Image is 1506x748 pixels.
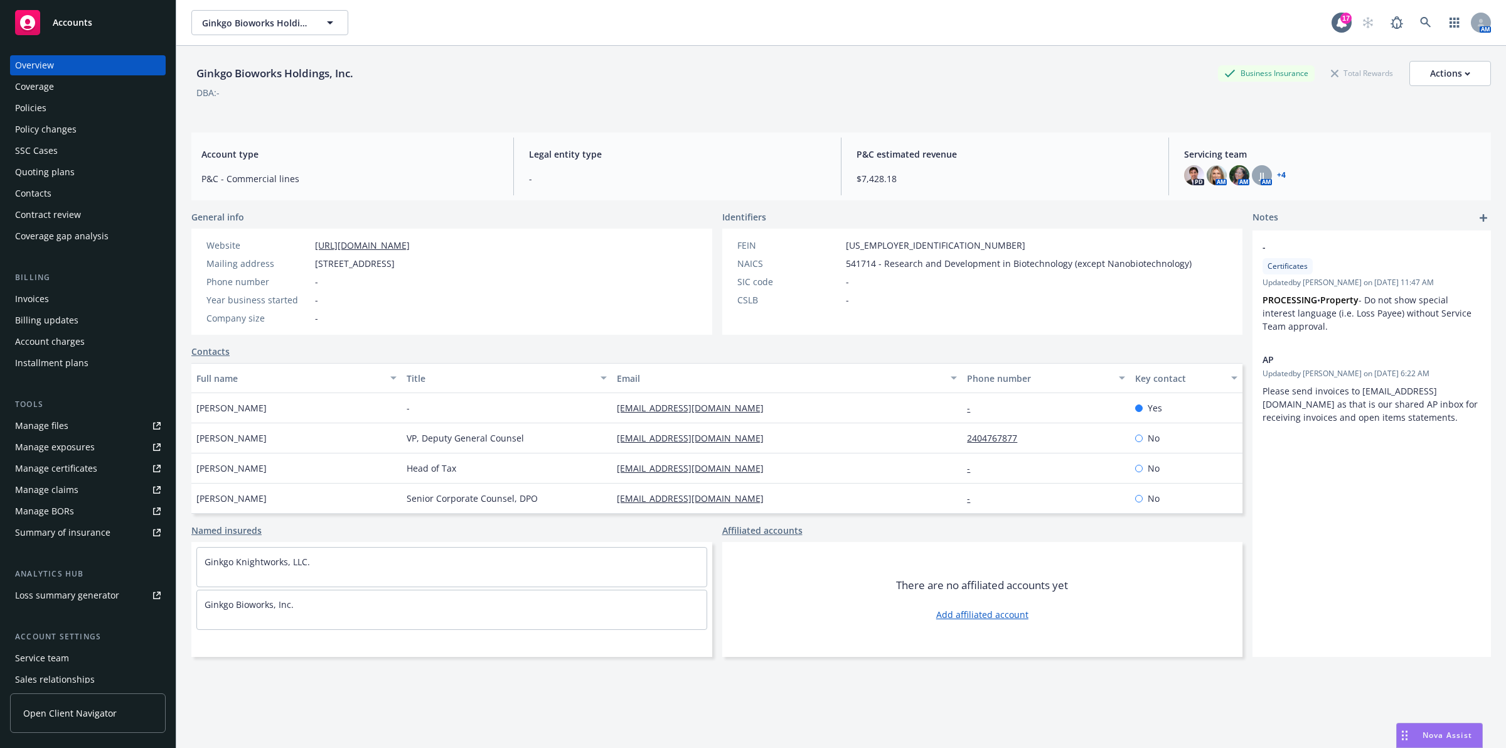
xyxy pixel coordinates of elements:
button: Nova Assist [1396,723,1483,748]
a: Coverage gap analysis [10,226,166,246]
span: P&C estimated revenue [857,148,1153,161]
span: Legal entity type [529,148,826,161]
img: photo [1229,165,1249,185]
span: Head of Tax [407,462,456,475]
div: Installment plans [15,353,88,373]
a: [EMAIL_ADDRESS][DOMAIN_NAME] [617,402,774,414]
span: [PERSON_NAME] [196,462,267,475]
div: CSLB [737,293,841,306]
a: Sales relationships [10,669,166,690]
span: No [1148,431,1160,445]
span: - [315,312,318,325]
a: Loss summary generator [10,585,166,605]
div: Full name [196,372,383,385]
div: Ginkgo Bioworks Holdings, Inc. [191,65,358,82]
strong: PROCESSING [1263,294,1317,306]
div: Key contact [1135,372,1224,385]
div: SSC Cases [15,141,58,161]
div: Company size [206,312,310,325]
span: AP [1263,353,1448,366]
div: Loss summary generator [15,585,119,605]
span: [PERSON_NAME] [196,431,267,445]
a: Manage BORs [10,501,166,521]
div: Account settings [10,631,166,643]
strong: Property [1320,294,1359,306]
span: [PERSON_NAME] [196,492,267,505]
div: Manage exposures [15,437,95,457]
span: JJ [1259,169,1264,182]
a: Contract review [10,205,166,225]
a: Account charges [10,332,166,352]
div: Contract review [15,205,81,225]
div: Phone number [206,275,310,288]
span: 541714 - Research and Development in Biotechnology (except Nanobiotechnology) [846,257,1192,270]
img: photo [1207,165,1227,185]
div: Analytics hub [10,568,166,580]
button: Email [612,363,962,393]
a: Accounts [10,5,166,40]
span: [STREET_ADDRESS] [315,257,395,270]
a: Search [1413,10,1438,35]
a: Add affiliated account [936,608,1028,621]
a: add [1476,210,1491,225]
span: Please send invoices to [EMAIL_ADDRESS][DOMAIN_NAME] as that is our shared AP inbox for receiving... [1263,385,1480,423]
div: Billing [10,271,166,284]
a: Affiliated accounts [722,524,803,537]
a: 2404767877 [967,432,1027,444]
div: SIC code [737,275,841,288]
span: General info [191,210,244,224]
span: [PERSON_NAME] [196,401,267,415]
div: Summary of insurance [15,523,110,543]
a: Summary of insurance [10,523,166,543]
div: Website [206,239,310,252]
div: Actions [1430,62,1470,85]
div: Year business started [206,293,310,306]
a: [EMAIL_ADDRESS][DOMAIN_NAME] [617,462,774,474]
div: Billing updates [15,310,78,330]
span: Senior Corporate Counsel, DPO [407,492,538,505]
a: - [967,492,980,504]
span: Ginkgo Bioworks Holdings, Inc. [202,16,311,30]
div: -CertificatesUpdatedby [PERSON_NAME] on [DATE] 11:47 AMPROCESSING•Property- Do not show special i... [1252,230,1491,343]
div: Title [407,372,593,385]
span: VP, Deputy General Counsel [407,431,524,445]
span: No [1148,462,1160,475]
div: NAICS [737,257,841,270]
span: Updated by [PERSON_NAME] on [DATE] 6:22 AM [1263,368,1481,379]
div: Manage files [15,416,68,436]
a: Start snowing [1355,10,1380,35]
span: Certificates [1268,261,1308,272]
span: There are no affiliated accounts yet [896,578,1068,593]
div: Coverage gap analysis [15,226,109,246]
a: Installment plans [10,353,166,373]
div: Service team [15,648,69,668]
a: Manage exposures [10,437,166,457]
span: Nova Assist [1423,730,1472,740]
span: $7,428.18 [857,172,1153,185]
span: - [846,293,849,306]
span: - [407,401,410,415]
a: - [967,402,980,414]
p: • - Do not show special interest language (i.e. Loss Payee) without Service Team approval. [1263,293,1481,333]
img: photo [1184,165,1204,185]
div: Account charges [15,332,85,352]
a: [EMAIL_ADDRESS][DOMAIN_NAME] [617,492,774,504]
a: - [967,462,980,474]
div: Quoting plans [15,162,75,182]
span: Open Client Navigator [23,707,117,720]
a: Contacts [191,345,230,358]
a: Invoices [10,289,166,309]
a: Switch app [1442,10,1467,35]
a: Contacts [10,183,166,203]
div: Total Rewards [1325,65,1399,81]
div: 17 [1340,13,1352,24]
span: Account type [201,148,498,161]
a: Overview [10,55,166,75]
span: [US_EMPLOYER_IDENTIFICATION_NUMBER] [846,239,1025,252]
span: Accounts [53,18,92,28]
a: +4 [1277,171,1286,179]
a: Service team [10,648,166,668]
div: DBA: - [196,86,220,99]
div: Invoices [15,289,49,309]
